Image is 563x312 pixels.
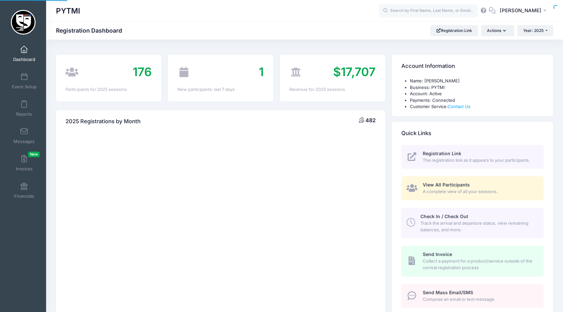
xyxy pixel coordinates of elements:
span: Financials [14,193,34,199]
a: View All Participants A complete view of all your sessions. [401,176,544,200]
span: The registration link as it appears to your participants. [423,157,536,164]
span: Reports [16,111,32,117]
span: Invoices [16,166,33,172]
span: 1 [259,65,264,79]
span: Track the arrival and departure status, view remaining balances, and more. [420,220,536,233]
a: Send Mass Email/SMS Compose an email or text message. [401,284,544,308]
a: Check In / Check Out Track the arrival and departure status, view remaining balances, and more. [401,208,544,238]
button: Actions [481,25,514,36]
button: [PERSON_NAME] [496,3,553,18]
h4: 2025 Registrations by Month [66,112,141,131]
h4: Quick Links [401,124,431,143]
span: Year: 2025 [523,28,544,33]
h4: Account Information [401,57,455,76]
a: Reports [9,97,40,120]
span: Send Mass Email/SMS [423,290,473,295]
h1: PYTMI [56,3,80,18]
a: Registration Link The registration link as it appears to your participants. [401,145,544,169]
div: New participants: last 7 days [177,86,264,93]
a: Contact Us [448,104,470,109]
span: Collect a payment for a product/service outside of the normal registration process [423,258,536,271]
span: Dashboard [13,57,35,62]
a: Financials [9,179,40,202]
a: Dashboard [9,42,40,65]
span: A complete view of all your sessions. [423,188,536,195]
span: New [28,152,40,157]
span: 176 [133,65,152,79]
div: Participants for 2025 sessions [66,86,152,93]
a: Send Invoice Collect a payment for a product/service outside of the normal registration process [401,246,544,276]
li: Account: Active [410,91,544,97]
span: 482 [365,117,376,124]
input: Search by First Name, Last Name, or Email... [379,4,478,17]
span: [PERSON_NAME] [500,7,541,14]
a: InvoicesNew [9,152,40,175]
button: Year: 2025 [517,25,553,36]
span: $17,707 [333,65,376,79]
a: Messages [9,124,40,147]
span: View All Participants [423,182,470,187]
li: Payments: Connected [410,97,544,104]
h1: Registration Dashboard [56,27,128,34]
span: Compose an email or text message. [423,296,536,303]
span: Event Setup [12,84,37,90]
li: Business: PYTMI [410,84,544,91]
li: Customer Service: [410,103,544,110]
span: Messages [13,139,35,144]
img: PYTMI [11,10,36,35]
span: Send Invoice [423,251,452,257]
span: Check In / Check Out [420,213,468,219]
span: Registration Link [423,151,461,156]
li: Name: [PERSON_NAME] [410,78,544,84]
a: Event Setup [9,70,40,93]
div: Revenue for 2025 sessions [289,86,376,93]
a: Registration Link [430,25,478,36]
